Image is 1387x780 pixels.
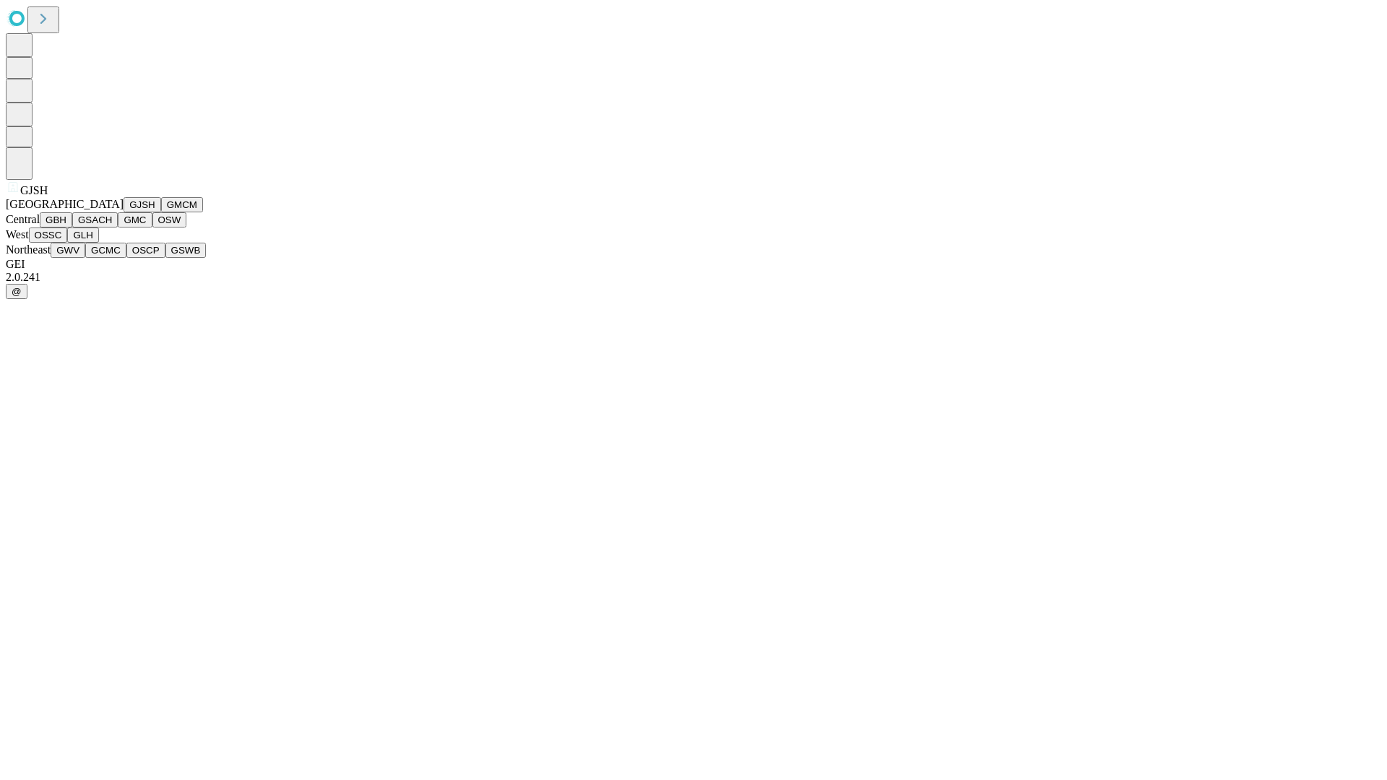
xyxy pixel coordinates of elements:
span: [GEOGRAPHIC_DATA] [6,198,124,210]
button: OSSC [29,227,68,243]
button: GSACH [72,212,118,227]
button: GMCM [161,197,203,212]
button: GBH [40,212,72,227]
span: Central [6,213,40,225]
span: West [6,228,29,240]
span: @ [12,286,22,297]
button: GMC [118,212,152,227]
button: GLH [67,227,98,243]
button: @ [6,284,27,299]
button: GSWB [165,243,207,258]
span: Northeast [6,243,51,256]
button: OSW [152,212,187,227]
button: GCMC [85,243,126,258]
span: GJSH [20,184,48,196]
div: 2.0.241 [6,271,1381,284]
button: OSCP [126,243,165,258]
button: GWV [51,243,85,258]
div: GEI [6,258,1381,271]
button: GJSH [124,197,161,212]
